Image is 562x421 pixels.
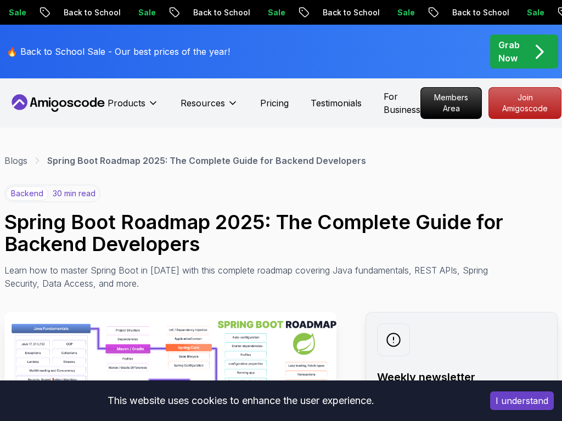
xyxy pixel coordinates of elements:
[4,264,496,290] p: Learn how to master Spring Boot in [DATE] with this complete roadmap covering Java fundamentals, ...
[490,391,554,410] button: Accept cookies
[377,369,546,385] h2: Weekly newsletter
[488,87,561,119] a: Join Amigoscode
[440,7,514,18] p: Back to School
[8,389,474,413] div: This website uses cookies to enhance the user experience.
[310,7,385,18] p: Back to School
[420,87,482,119] a: Members Area
[514,7,549,18] p: Sale
[255,7,290,18] p: Sale
[4,154,27,167] a: Blogs
[126,7,161,18] p: Sale
[53,188,95,199] p: 30 min read
[489,88,561,118] p: Join Amigoscode
[421,88,481,118] p: Members Area
[385,7,420,18] p: Sale
[181,7,255,18] p: Back to School
[384,90,420,116] a: For Business
[108,96,159,118] button: Products
[51,7,126,18] p: Back to School
[498,38,520,65] p: Grab Now
[47,154,366,167] p: Spring Boot Roadmap 2025: The Complete Guide for Backend Developers
[108,96,145,110] p: Products
[260,96,289,110] a: Pricing
[4,211,558,255] h1: Spring Boot Roadmap 2025: The Complete Guide for Backend Developers
[6,186,48,201] p: backend
[181,96,225,110] p: Resources
[7,45,230,58] p: 🔥 Back to School Sale - Our best prices of the year!
[181,96,238,118] button: Resources
[311,96,362,110] a: Testimonials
